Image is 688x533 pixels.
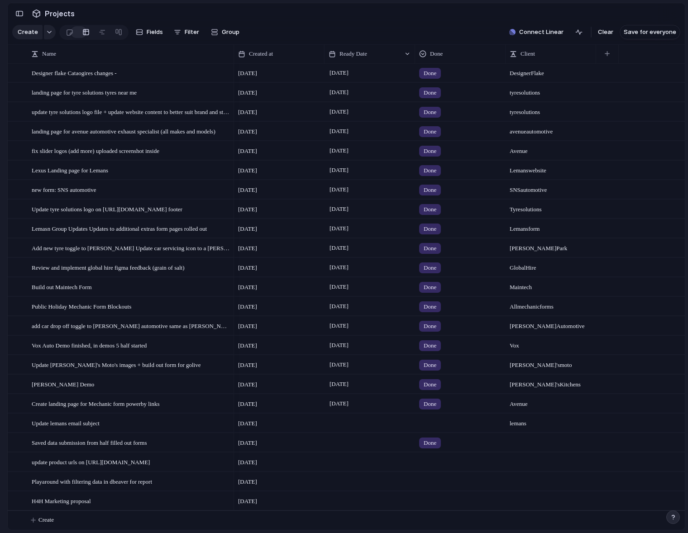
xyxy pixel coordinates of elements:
[32,301,131,311] span: Public Holiday Mechanic Form Blockouts
[32,223,207,233] span: Lemasn Group Updates Updates to additional extras form pages rolled out
[506,103,596,117] span: tyre solutions
[327,243,351,253] span: [DATE]
[519,28,564,37] span: Connect Linear
[327,359,351,370] span: [DATE]
[32,243,231,253] span: Add new tyre toggle to [PERSON_NAME] Update car servicing icon to a [PERSON_NAME] Make trye ‘’tyr...
[327,340,351,351] span: [DATE]
[506,356,596,370] span: [PERSON_NAME]'s moto
[327,398,351,409] span: [DATE]
[249,49,273,58] span: Created at
[506,414,596,428] span: lemans
[32,418,100,428] span: Update lemans email subject
[32,262,185,272] span: Review and implement global hire figma feedback (grain of salt)
[327,320,351,331] span: [DATE]
[32,437,147,447] span: Saved data submission from half filled out forms
[238,458,257,467] span: [DATE]
[327,204,351,214] span: [DATE]
[18,28,38,37] span: Create
[521,49,535,58] span: Client
[506,336,596,350] span: Vox
[327,126,351,137] span: [DATE]
[238,127,257,136] span: [DATE]
[327,145,351,156] span: [DATE]
[238,224,257,233] span: [DATE]
[238,88,257,97] span: [DATE]
[132,25,167,39] button: Fields
[327,262,351,273] span: [DATE]
[327,281,351,292] span: [DATE]
[185,28,199,37] span: Filter
[424,283,436,292] span: Done
[170,25,203,39] button: Filter
[238,263,257,272] span: [DATE]
[506,317,596,331] span: [PERSON_NAME] Automotive
[506,83,596,97] span: tyre solutions
[424,322,436,331] span: Done
[327,184,351,195] span: [DATE]
[424,205,436,214] span: Done
[624,28,676,37] span: Save for everyone
[424,69,436,78] span: Done
[339,49,367,58] span: Ready Date
[32,145,159,156] span: fix slider logos (add more) uploaded screenshot inside
[424,147,436,156] span: Done
[430,49,443,58] span: Done
[238,166,257,175] span: [DATE]
[238,438,257,447] span: [DATE]
[424,108,436,117] span: Done
[32,126,215,136] span: landing page for avenue automotive exhaust specialist (all makes and models)
[222,28,239,37] span: Group
[238,400,257,409] span: [DATE]
[32,495,91,506] span: H4H Marketing proposal
[327,223,351,234] span: [DATE]
[238,283,257,292] span: [DATE]
[424,166,436,175] span: Done
[424,380,436,389] span: Done
[12,25,43,39] button: Create
[238,147,257,156] span: [DATE]
[424,244,436,253] span: Done
[32,184,96,195] span: new form: SNS automotive
[424,438,436,447] span: Done
[506,25,567,39] button: Connect Linear
[506,375,596,389] span: [PERSON_NAME]'s Kitchens
[42,49,56,58] span: Name
[424,263,436,272] span: Done
[327,87,351,98] span: [DATE]
[238,108,257,117] span: [DATE]
[424,341,436,350] span: Done
[238,186,257,195] span: [DATE]
[238,205,257,214] span: [DATE]
[620,25,680,39] button: Save for everyone
[238,477,257,486] span: [DATE]
[238,361,257,370] span: [DATE]
[32,67,117,78] span: Designer flake Cataogires changes -
[32,457,150,467] span: update product urls on [URL][DOMAIN_NAME]
[506,64,596,78] span: Designer Flake
[238,341,257,350] span: [DATE]
[43,5,76,22] span: Projects
[32,476,152,486] span: Playaround with filtering data in dbeaver for report
[424,361,436,370] span: Done
[506,395,596,409] span: Avenue
[424,88,436,97] span: Done
[327,67,351,78] span: [DATE]
[506,142,596,156] span: Avenue
[32,359,201,370] span: Update [PERSON_NAME]'s Moto's images + build out form for golive
[32,87,137,97] span: landing page for tyre solutions tyres near me
[32,281,92,292] span: Build out Maintech Form
[32,379,94,389] span: [PERSON_NAME] Demo
[327,106,351,117] span: [DATE]
[506,181,596,195] span: SNS automotive
[327,379,351,390] span: [DATE]
[424,302,436,311] span: Done
[206,25,244,39] button: Group
[327,301,351,312] span: [DATE]
[238,302,257,311] span: [DATE]
[238,497,257,506] span: [DATE]
[32,204,182,214] span: Update tyre solutions logo on [URL][DOMAIN_NAME] footer
[506,258,596,272] span: Global Hire
[238,419,257,428] span: [DATE]
[238,322,257,331] span: [DATE]
[506,161,596,175] span: Lemans website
